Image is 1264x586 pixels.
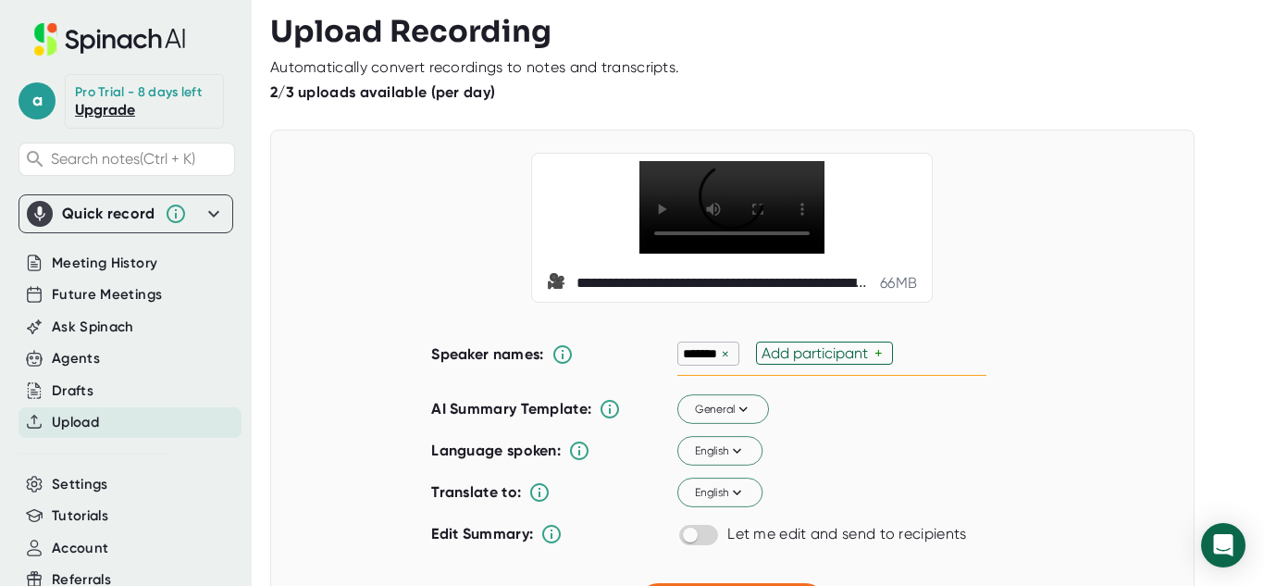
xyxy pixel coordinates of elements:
[270,83,495,101] b: 2/3 uploads available (per day)
[27,195,225,232] div: Quick record
[1201,523,1245,567] div: Open Intercom Messenger
[677,479,762,508] button: English
[547,272,569,294] span: video
[52,380,93,402] button: Drafts
[75,101,135,118] a: Upgrade
[727,525,966,543] div: Let me edit and send to recipients
[52,538,108,559] button: Account
[52,348,100,369] button: Agents
[431,345,543,363] b: Speaker names:
[52,317,134,338] button: Ask Spinach
[695,443,746,459] span: English
[880,274,917,293] div: 66 MB
[270,14,1245,49] h3: Upload Recording
[52,505,108,527] button: Tutorials
[431,525,533,542] b: Edit Summary:
[270,58,679,77] div: Automatically convert recordings to notes and transcripts.
[677,437,762,467] button: English
[431,483,521,501] b: Translate to:
[52,412,99,433] button: Upload
[677,395,769,425] button: General
[75,84,202,101] div: Pro Trial - 8 days left
[52,284,162,305] button: Future Meetings
[19,82,56,119] span: a
[431,400,591,418] b: AI Summary Template:
[874,344,887,362] div: +
[51,150,195,168] span: Search notes (Ctrl + K)
[52,253,157,274] button: Meeting History
[695,401,752,418] span: General
[762,344,874,362] div: Add participant
[695,484,746,501] span: English
[431,442,561,459] b: Language spoken:
[62,205,155,223] div: Quick record
[52,474,108,495] button: Settings
[717,345,734,363] div: ×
